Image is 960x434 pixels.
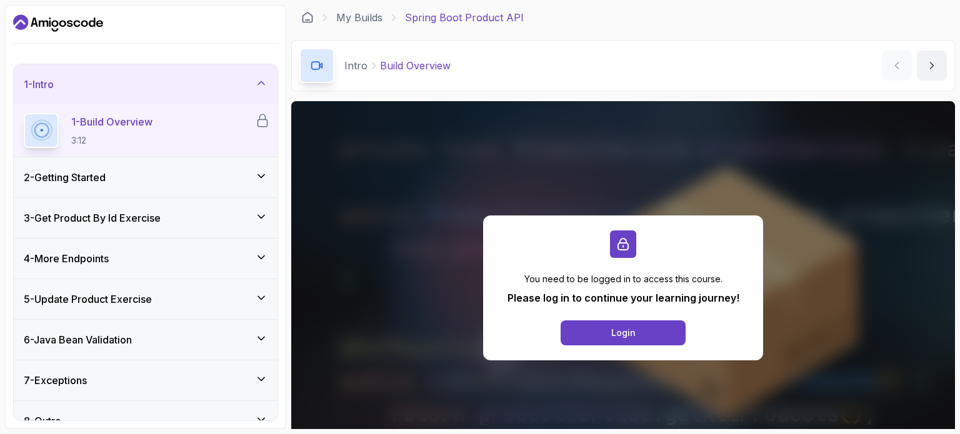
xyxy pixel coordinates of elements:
[14,320,277,360] button: 6-Java Bean Validation
[882,51,912,81] button: previous content
[344,58,367,73] p: Intro
[24,413,61,428] h3: 8 - Outro
[14,198,277,238] button: 3-Get Product By Id Exercise
[380,58,451,73] p: Build Overview
[24,170,106,185] h3: 2 - Getting Started
[24,292,152,307] h3: 5 - Update Product Exercise
[507,273,739,285] p: You need to be logged in to access this course.
[24,251,109,266] h3: 4 - More Endpoints
[14,360,277,400] button: 7-Exceptions
[71,134,152,147] p: 3:12
[24,373,87,388] h3: 7 - Exceptions
[14,279,277,319] button: 5-Update Product Exercise
[24,210,161,225] h3: 3 - Get Product By Id Exercise
[14,239,277,279] button: 4-More Endpoints
[405,10,524,25] p: Spring Boot Product API
[336,10,382,25] a: My Builds
[301,11,314,24] a: Dashboard
[24,77,54,92] h3: 1 - Intro
[14,157,277,197] button: 2-Getting Started
[13,13,103,33] a: Dashboard
[561,320,686,345] button: Login
[24,332,132,347] h3: 6 - Java Bean Validation
[71,114,152,129] p: 1 - Build Overview
[611,327,636,339] div: Login
[507,290,739,305] p: Please log in to continue your learning journey!
[24,113,267,148] button: 1-Build Overview3:12
[917,51,947,81] button: next content
[14,64,277,104] button: 1-Intro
